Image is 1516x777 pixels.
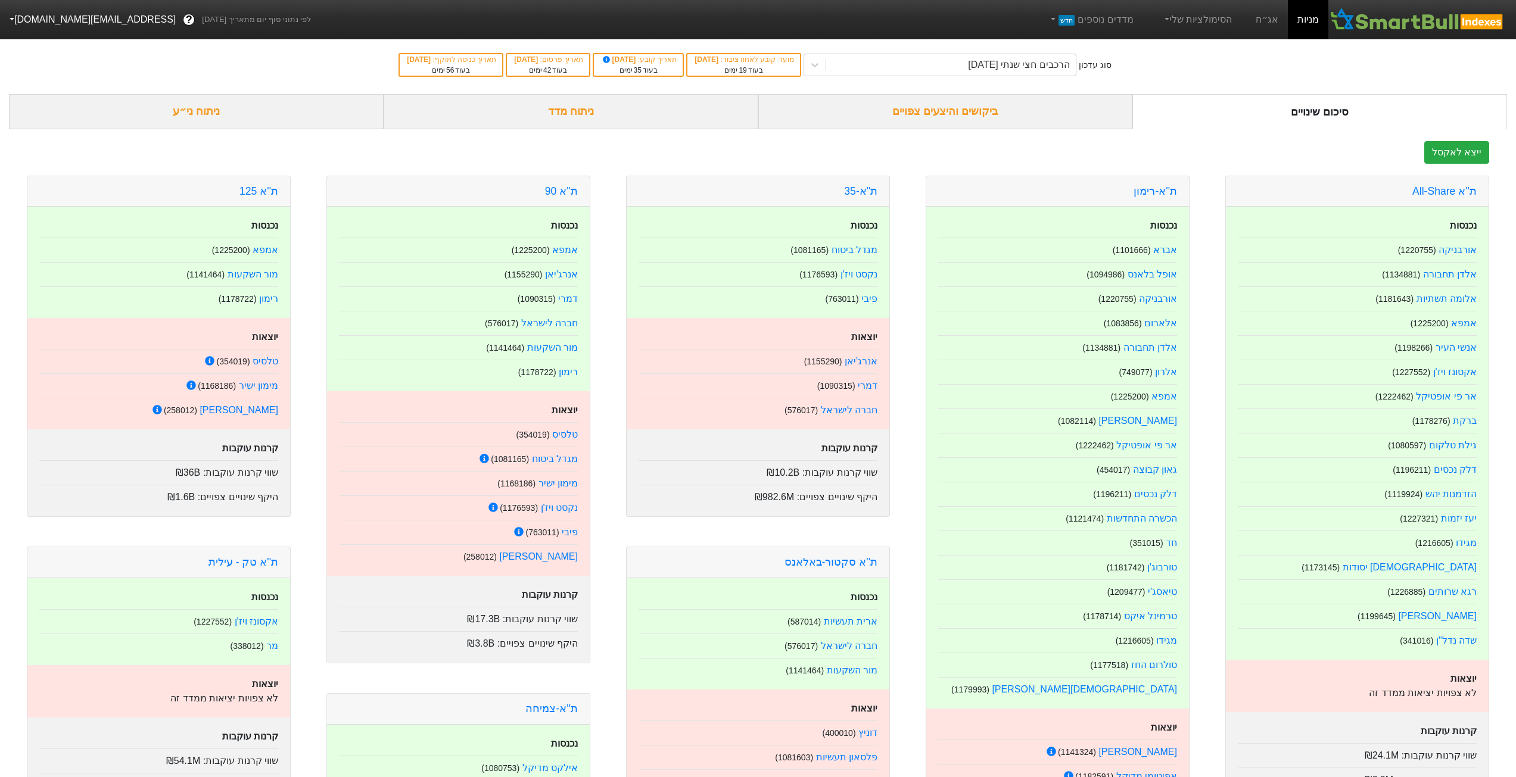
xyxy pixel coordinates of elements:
small: ( 1209477 ) [1107,587,1145,597]
small: ( 1178722 ) [518,367,556,377]
small: ( 1176593 ) [799,270,838,279]
strong: יוצאות [1450,673,1477,684]
small: ( 1121474 ) [1066,514,1104,523]
a: אנרג'יאן [545,269,578,279]
small: ( 258012 ) [164,405,197,415]
strong: קרנות עוקבות [222,731,278,741]
small: ( 258012 ) [463,552,497,561]
small: ( 587014 ) [787,617,821,626]
small: ( 351015 ) [1129,538,1163,548]
small: ( 341016 ) [1400,636,1433,645]
p: לא צפויות יציאות ממדד זה [39,691,278,706]
small: ( 1101666 ) [1113,245,1151,255]
a: פיבי [861,294,877,304]
small: ( 763011 ) [825,294,858,304]
div: סוג עדכון [1079,59,1112,71]
a: אמפא [253,245,278,255]
strong: נכנסות [551,738,578,748]
strong: נכנסות [551,220,578,230]
div: תאריך כניסה לתוקף : [406,54,496,65]
small: ( 1090315 ) [817,381,855,391]
span: לפי נתוני סוף יום מתאריך [DATE] [202,14,311,26]
span: 35 [634,66,642,74]
a: [PERSON_NAME] [1098,416,1177,426]
span: [DATE] [601,55,638,64]
a: אלארום [1144,318,1177,328]
small: ( 1177518 ) [1090,660,1128,670]
div: שווי קרנות עוקבות : [39,460,278,480]
strong: נכנסות [851,592,877,602]
small: ( 1225200 ) [512,245,550,255]
div: בעוד ימים [513,65,583,76]
a: אר פי אופטיקל [1116,440,1177,450]
a: טרמינל איקס [1124,611,1177,621]
small: ( 354019 ) [516,430,549,439]
a: סולרום החז [1131,660,1177,670]
a: יעז יזמות [1441,513,1477,523]
a: אנשי העיר [1436,342,1477,352]
small: ( 1134881 ) [1382,270,1420,279]
span: ₪3.8B [467,638,494,648]
a: גאון קבוצה [1133,464,1177,475]
small: ( 1225200 ) [212,245,250,255]
small: ( 1081603 ) [775,753,813,762]
a: חברה לישראל [521,318,578,328]
a: טורבוג'ן [1147,562,1177,572]
small: ( 1225200 ) [1111,392,1149,401]
a: דמרי [558,294,578,304]
a: נקסט ויז'ן [541,503,578,513]
a: [PERSON_NAME] [1098,747,1177,757]
a: אברא [1153,245,1177,255]
span: ₪982.6M [755,492,794,502]
small: ( 1222462 ) [1375,392,1414,401]
small: ( 1222462 ) [1076,441,1114,450]
small: ( 1083856 ) [1104,319,1142,328]
a: דוניץ [858,728,877,738]
span: ? [186,12,192,28]
small: ( 1141324 ) [1058,747,1096,757]
a: טלסיס [253,356,278,366]
small: ( 1119924 ) [1384,489,1422,499]
a: הכשרה התחדשות [1107,513,1177,523]
div: בעוד ימים [693,65,793,76]
button: ייצא לאקסל [1424,141,1489,164]
div: ניתוח ני״ע [9,94,384,129]
small: ( 1225200 ) [1411,319,1449,328]
small: ( 1090315 ) [518,294,556,304]
span: ₪54.1M [166,756,200,766]
span: 19 [739,66,746,74]
small: ( 1134881 ) [1082,343,1120,352]
a: מימון ישיר [538,478,578,488]
small: ( 1173145 ) [1302,563,1340,572]
strong: נכנסות [251,592,278,602]
a: אופל בלאנס [1128,269,1177,279]
a: ארית תעשיות [824,616,877,626]
small: ( 1227552 ) [1392,367,1430,377]
div: שווי קרנות עוקבות : [1238,743,1477,763]
a: מור השקעות [228,269,278,279]
div: שווי קרנות עוקבות : [639,460,877,480]
strong: נכנסות [1450,220,1477,230]
a: רגא שרותים [1428,586,1477,597]
a: ת''א 125 [239,185,278,197]
small: ( 1216605 ) [1116,636,1154,645]
span: [DATE] [407,55,432,64]
a: אמפא [552,245,578,255]
small: ( 1176593 ) [500,503,538,513]
small: ( 1178722 ) [219,294,257,304]
span: ₪17.3B [467,614,500,624]
a: רימון [259,294,278,304]
a: אמפא [1451,318,1477,328]
small: ( 1196211 ) [1393,465,1431,475]
strong: קרנות עוקבות [1421,726,1477,736]
div: בעוד ימים [600,65,677,76]
div: מועד קובע לאחוז ציבור : [693,54,793,65]
small: ( 763011 ) [525,528,559,537]
a: חברה לישראל [821,641,877,651]
a: [DEMOGRAPHIC_DATA][PERSON_NAME] [992,684,1177,694]
strong: נכנסות [251,220,278,230]
a: אורבניקה [1139,294,1177,304]
a: מגדל ביטוח [532,454,578,464]
span: ₪24.1M [1365,750,1399,760]
a: ת''א 90 [545,185,578,197]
